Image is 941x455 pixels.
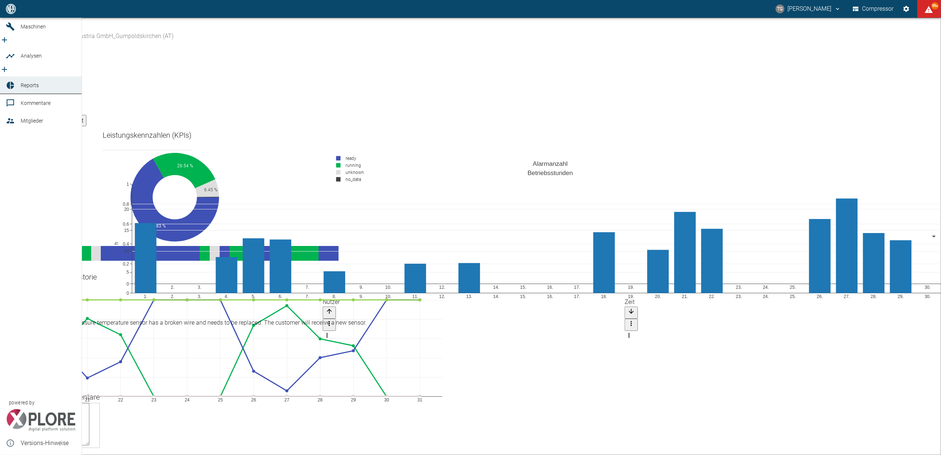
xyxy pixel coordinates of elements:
div: Nutzer [323,298,625,307]
div: Nutzer [323,298,625,318]
span: Versions-Hinweise [21,439,76,448]
div: Christoph Palm [21,327,927,336]
span: powered by [9,399,34,406]
li: Monate [35,48,941,57]
div: The TT40 3rd stage pressure temperature sensor has a broken wire and needs to be replaced. The cu... [21,318,927,327]
div: TG [776,4,784,13]
button: Compressor [851,2,895,16]
button: thomas.gregoir@neuman-esser.com [775,2,842,16]
div: Leistungskennzahlen (KPIs) [103,129,192,141]
li: Jahre [35,66,941,75]
img: Xplore Logo [6,409,76,431]
div: Zeit [625,298,927,307]
span: Mitglieder [21,118,43,124]
span: Maschinen [21,24,46,30]
div: Zeit [625,298,927,318]
span: Analysen [21,53,42,59]
span: 99+ [931,2,939,10]
div: 5. Aug. 2025 06:18:16 [21,355,927,364]
div: Test [21,338,927,346]
div: 13. Aug. 2025 12:44:19 [21,336,927,345]
span: Kommentare [21,100,51,106]
p: 1–2 of 2 [21,363,927,372]
button: Sort [625,307,638,319]
li: Quartale [35,57,941,66]
span: Reports [21,82,39,88]
div: XPLORE Support [21,346,927,355]
button: Einstellungen [900,2,913,16]
img: logo [5,4,17,14]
